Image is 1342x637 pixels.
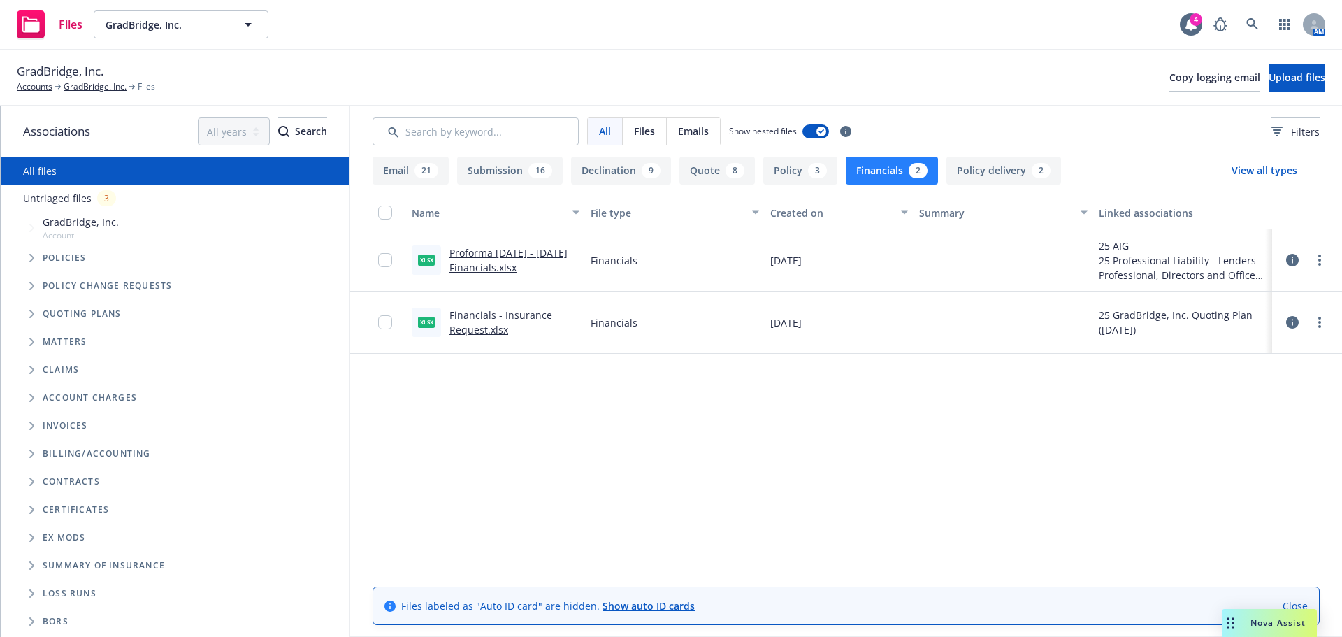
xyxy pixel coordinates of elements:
[59,19,82,30] span: Files
[1169,64,1260,92] button: Copy logging email
[17,80,52,93] a: Accounts
[1250,617,1306,629] span: Nova Assist
[43,215,119,229] span: GradBridge, Inc.
[1291,124,1320,139] span: Filters
[1169,71,1260,84] span: Copy logging email
[591,315,637,330] span: Financials
[1099,253,1267,282] div: 25 Professional Liability - Lenders Professional, Directors and Officers
[1093,196,1272,229] button: Linked associations
[1269,71,1325,84] span: Upload files
[1,212,349,440] div: Tree Example
[1311,252,1328,269] a: more
[1271,10,1299,38] a: Switch app
[23,122,90,141] span: Associations
[591,253,637,268] span: Financials
[914,196,1092,229] button: Summary
[1269,64,1325,92] button: Upload files
[1271,124,1320,139] span: Filters
[378,253,392,267] input: Toggle Row Selected
[278,118,327,145] div: Search
[414,163,438,178] div: 21
[1311,314,1328,331] a: more
[43,561,165,570] span: Summary of insurance
[1222,609,1317,637] button: Nova Assist
[599,124,611,138] span: All
[43,310,122,318] span: Quoting plans
[401,599,695,613] span: Files labeled as "Auto ID card" are hidden.
[43,422,88,430] span: Invoices
[1032,163,1051,178] div: 2
[449,308,552,336] a: Financials - Insurance Request.xlsx
[43,478,100,486] span: Contracts
[528,163,552,178] div: 16
[1099,308,1267,337] div: 25 GradBridge, Inc. Quoting Plan ([DATE])
[373,117,579,145] input: Search by keyword...
[17,62,103,80] span: GradBridge, Inc.
[378,206,392,220] input: Select all
[770,315,802,330] span: [DATE]
[946,157,1061,185] button: Policy delivery
[457,157,563,185] button: Submission
[642,163,661,178] div: 9
[726,163,744,178] div: 8
[808,163,827,178] div: 3
[43,338,87,346] span: Matters
[43,534,85,542] span: Ex Mods
[1190,13,1202,26] div: 4
[571,157,671,185] button: Declination
[1239,10,1267,38] a: Search
[449,246,568,274] a: Proforma [DATE] - [DATE] Financials.xlsx
[11,5,88,44] a: Files
[43,366,79,374] span: Claims
[1209,157,1320,185] button: View all types
[1,440,349,636] div: Folder Tree Example
[909,163,928,178] div: 2
[678,124,709,138] span: Emails
[1099,238,1267,253] div: 25 AIG
[919,206,1072,220] div: Summary
[278,117,327,145] button: SearchSearch
[763,157,837,185] button: Policy
[679,157,755,185] button: Quote
[278,126,289,137] svg: Search
[1271,117,1320,145] button: Filters
[23,164,57,178] a: All files
[1099,206,1267,220] div: Linked associations
[43,229,119,241] span: Account
[64,80,127,93] a: GradBridge, Inc.
[43,282,172,290] span: Policy change requests
[138,80,155,93] span: Files
[418,317,435,327] span: xlsx
[1206,10,1234,38] a: Report a Bug
[585,196,764,229] button: File type
[97,190,116,206] div: 3
[43,617,68,626] span: BORs
[603,599,695,613] a: Show auto ID cards
[43,589,96,598] span: Loss Runs
[43,450,151,458] span: Billing/Accounting
[591,206,743,220] div: File type
[106,17,226,32] span: GradBridge, Inc.
[770,206,893,220] div: Created on
[94,10,268,38] button: GradBridge, Inc.
[846,157,938,185] button: Financials
[765,196,914,229] button: Created on
[418,255,435,265] span: xlsx
[406,196,585,229] button: Name
[43,394,137,402] span: Account charges
[1283,599,1308,613] a: Close
[43,254,87,262] span: Policies
[770,253,802,268] span: [DATE]
[373,157,449,185] button: Email
[1222,609,1239,637] div: Drag to move
[378,315,392,329] input: Toggle Row Selected
[412,206,564,220] div: Name
[43,506,109,514] span: Certificates
[23,191,92,206] a: Untriaged files
[634,124,655,138] span: Files
[729,125,797,137] span: Show nested files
